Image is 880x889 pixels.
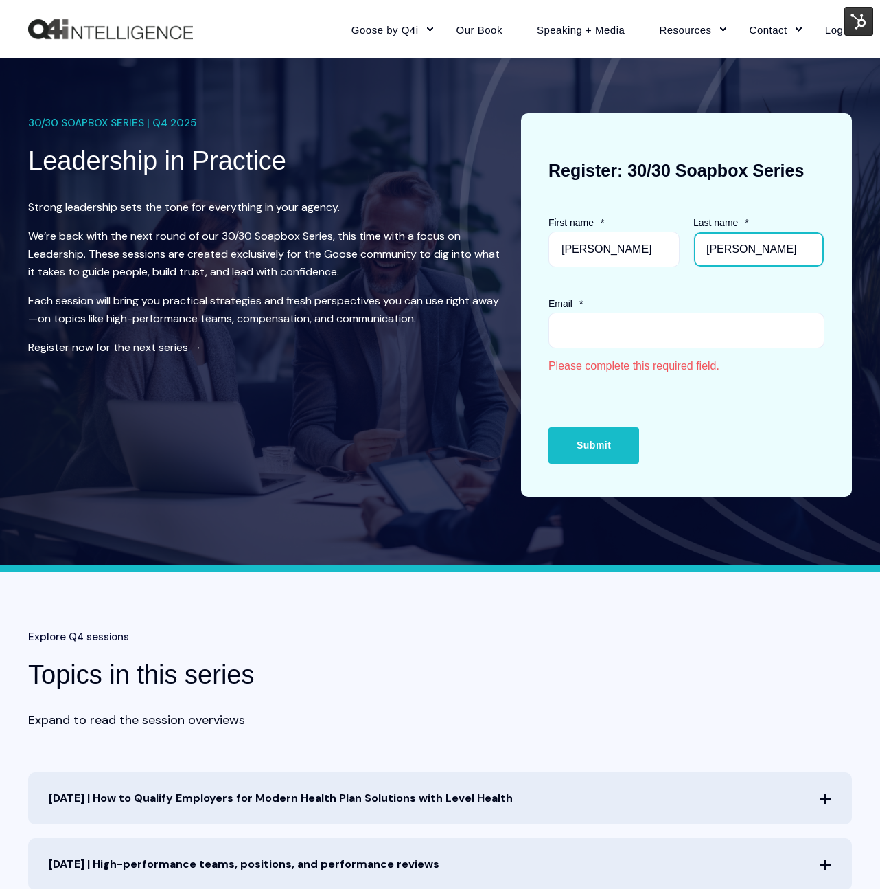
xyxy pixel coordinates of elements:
span: Expand to read the session overviews [28,709,245,731]
img: Q4intelligence, LLC logo [28,19,193,40]
p: We’re back with the next round of our 30/30 Soapbox Series, this time with a focus on Leadership.... [28,227,500,281]
p: Each session will bring you practical strategies and fresh perspectives you can use right away—on... [28,292,500,328]
span: Explore Q4 sessions [28,627,129,647]
input: Submit [548,427,639,463]
h2: Topics in this series [28,657,488,692]
span: 30/30 SOAPBOX SERIES | Q4 2025 [28,113,196,133]
a: Back to Home [28,19,193,40]
h3: Register: 30/30 Soapbox Series [548,141,824,200]
span: First name [548,217,594,228]
h1: Leadership in Practice [28,144,488,178]
span: Email [548,298,572,309]
p: Register now for the next series → [28,339,500,357]
span: [DATE] | How to Qualify Employers for Modern Health Plan Solutions with Level Health [28,772,852,824]
label: Please complete this required field. [548,360,719,372]
img: HubSpot Tools Menu Toggle [844,7,873,36]
p: Strong leadership sets the tone for everything in your agency. [28,199,500,216]
span: Last name [693,217,738,228]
